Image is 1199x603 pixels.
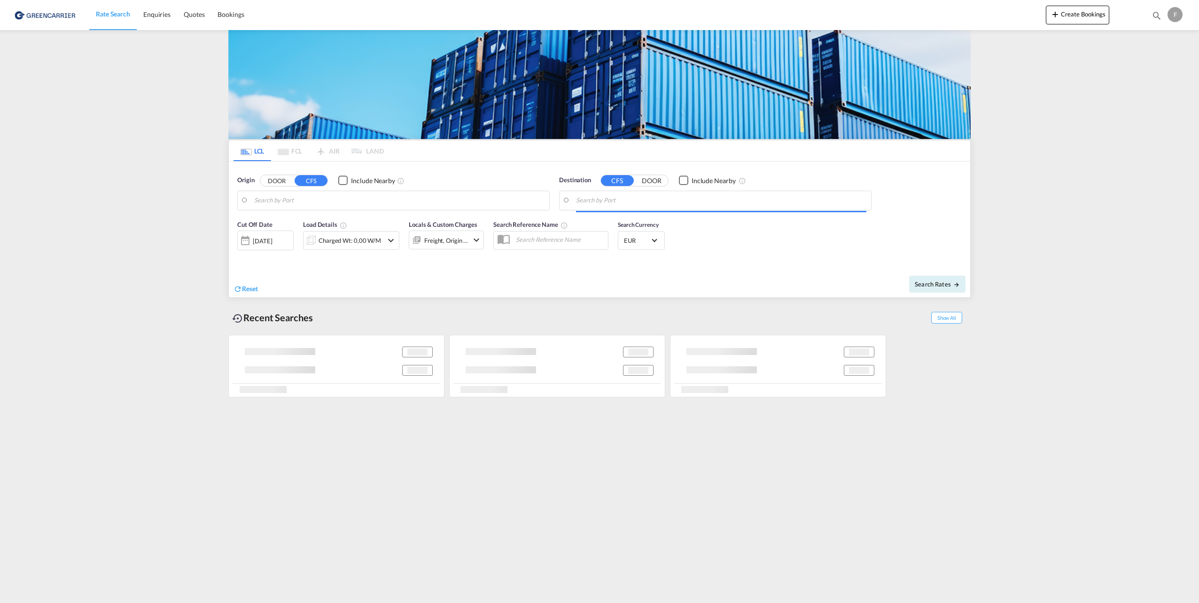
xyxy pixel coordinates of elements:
[351,176,395,186] div: Include Nearby
[909,276,965,293] button: Search Ratesicon-arrow-right
[409,231,484,249] div: Freight Origin Destinationicon-chevron-down
[618,221,659,228] span: Search Currency
[338,176,395,186] md-checkbox: Checkbox No Ink
[96,10,130,18] span: Rate Search
[679,176,736,186] md-checkbox: Checkbox No Ink
[14,4,78,25] img: 1378a7308afe11ef83610d9e779c6b34.png
[254,193,545,208] input: Search by Port
[623,233,660,247] md-select: Select Currency: € EUREuro
[319,234,381,247] div: Charged Wt: 0,00 W/M
[397,177,405,185] md-icon: Unchecked: Ignores neighbouring ports when fetching rates.Checked : Includes neighbouring ports w...
[340,222,347,229] md-icon: Chargeable Weight
[295,175,327,186] button: CFS
[576,193,866,208] input: Search by Port
[561,222,568,229] md-icon: Your search will be saved by the below given name
[234,284,258,294] div: icon-refreshReset
[253,237,272,245] div: [DATE]
[260,175,293,186] button: DOOR
[228,30,971,139] img: GreenCarrierFCL_LCL.png
[218,10,244,18] span: Bookings
[234,285,242,293] md-icon: icon-refresh
[1152,10,1162,21] md-icon: icon-magnify
[237,231,294,250] div: [DATE]
[739,177,746,185] md-icon: Unchecked: Ignores neighbouring ports when fetching rates.Checked : Includes neighbouring ports w...
[1152,10,1162,24] div: icon-magnify
[1046,6,1109,24] button: icon-plus 400-fgCreate Bookings
[1168,7,1183,22] div: F
[635,175,668,186] button: DOOR
[237,221,272,228] span: Cut Off Date
[228,307,317,328] div: Recent Searches
[237,176,254,185] span: Origin
[915,280,960,288] span: Search Rates
[1050,8,1061,20] md-icon: icon-plus 400-fg
[229,162,970,297] div: Origin DOOR CFS Checkbox No InkUnchecked: Ignores neighbouring ports when fetching rates.Checked ...
[143,10,171,18] span: Enquiries
[234,140,271,161] md-tab-item: LCL
[424,234,468,247] div: Freight Origin Destination
[303,221,347,228] span: Load Details
[493,221,568,228] span: Search Reference Name
[184,10,204,18] span: Quotes
[692,176,736,186] div: Include Nearby
[234,140,384,161] md-pagination-wrapper: Use the left and right arrow keys to navigate between tabs
[953,281,960,288] md-icon: icon-arrow-right
[232,313,243,324] md-icon: icon-backup-restore
[237,249,244,262] md-datepicker: Select
[385,235,397,246] md-icon: icon-chevron-down
[471,234,482,246] md-icon: icon-chevron-down
[242,285,258,293] span: Reset
[624,236,650,245] span: EUR
[303,231,399,250] div: Charged Wt: 0,00 W/Micon-chevron-down
[931,312,962,324] span: Show All
[559,176,591,185] span: Destination
[511,232,608,247] input: Search Reference Name
[601,175,634,186] button: CFS
[409,221,477,228] span: Locals & Custom Charges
